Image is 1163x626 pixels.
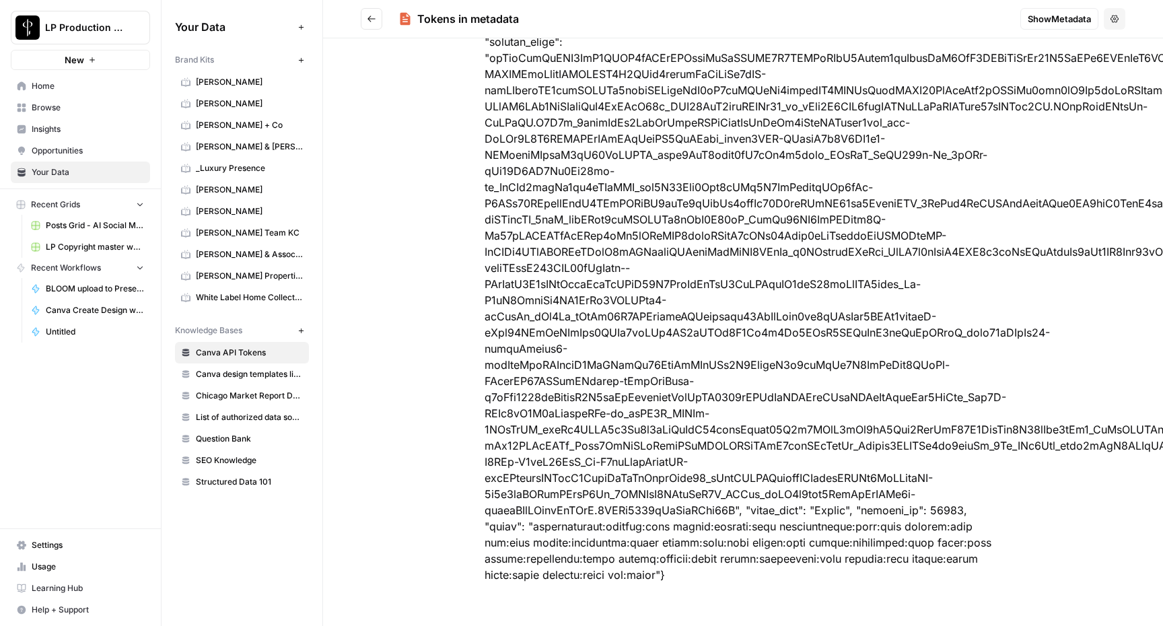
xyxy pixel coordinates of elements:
a: _Luxury Presence [175,158,309,179]
button: Workspace: LP Production Workloads [11,11,150,44]
span: [PERSON_NAME] + Co [196,119,303,131]
a: Canva design templates library [175,363,309,385]
a: Home [11,75,150,97]
span: Show Metadata [1028,12,1091,26]
span: Knowledge Bases [175,324,242,337]
span: _Luxury Presence [196,162,303,174]
span: Canva Create Design with Image based on Single prompt PERSONALIZED [46,304,144,316]
a: [PERSON_NAME] [175,201,309,222]
a: Untitled [25,321,150,343]
span: LP Copyright master workflow Grid [46,241,144,253]
span: Canva API Tokens [196,347,303,359]
span: Chicago Market Report Data [196,390,303,402]
a: [PERSON_NAME] Properties Team [175,265,309,287]
span: Structured Data 101 [196,476,303,488]
a: Settings [11,534,150,556]
a: Posts Grid - AI Social Media [25,215,150,236]
span: [PERSON_NAME] Team KC [196,227,303,239]
span: Recent Grids [31,199,80,211]
span: Canva design templates library [196,368,303,380]
a: Learning Hub [11,578,150,599]
span: [PERSON_NAME] [196,98,303,110]
span: Usage [32,561,144,573]
span: Posts Grid - AI Social Media [46,219,144,232]
span: Brand Kits [175,54,214,66]
span: New [65,53,84,67]
a: [PERSON_NAME] + Co [175,114,309,136]
span: [PERSON_NAME] Properties Team [196,270,303,282]
button: Go back [361,8,382,30]
a: Browse [11,97,150,118]
button: Help + Support [11,599,150,621]
a: Canva API Tokens [175,342,309,363]
a: Your Data [11,162,150,183]
span: List of authorized data sources for blog articles [196,411,303,423]
a: List of authorized data sources for blog articles [175,407,309,428]
span: Home [32,80,144,92]
a: BLOOM upload to Presence (after Human Review) [25,278,150,300]
span: [PERSON_NAME] & [PERSON_NAME] [196,141,303,153]
div: Tokens in metadata [417,11,519,27]
button: ShowMetadata [1020,8,1098,30]
img: LP Production Workloads Logo [15,15,40,40]
a: [PERSON_NAME] [175,71,309,93]
span: Help + Support [32,604,144,616]
a: Question Bank [175,428,309,450]
button: Recent Workflows [11,258,150,278]
a: Opportunities [11,140,150,162]
a: White Label Home Collective [175,287,309,308]
span: White Label Home Collective [196,291,303,304]
a: [PERSON_NAME] Team KC [175,222,309,244]
a: [PERSON_NAME] & Associates [175,244,309,265]
span: Browse [32,102,144,114]
a: [PERSON_NAME] [175,93,309,114]
span: [PERSON_NAME] [196,184,303,196]
a: [PERSON_NAME] & [PERSON_NAME] [175,136,309,158]
span: [PERSON_NAME] [196,76,303,88]
span: Insights [32,123,144,135]
span: LP Production Workloads [45,21,127,34]
span: Question Bank [196,433,303,445]
a: [PERSON_NAME] [175,179,309,201]
span: Untitled [46,326,144,338]
a: Usage [11,556,150,578]
span: Your Data [32,166,144,178]
span: Settings [32,539,144,551]
a: LP Copyright master workflow Grid [25,236,150,258]
span: Opportunities [32,145,144,157]
button: Recent Grids [11,195,150,215]
span: Recent Workflows [31,262,101,274]
a: Structured Data 101 [175,471,309,493]
a: Canva Create Design with Image based on Single prompt PERSONALIZED [25,300,150,321]
button: New [11,50,150,70]
span: BLOOM upload to Presence (after Human Review) [46,283,144,295]
span: Your Data [175,19,293,35]
span: Learning Hub [32,582,144,594]
a: Insights [11,118,150,140]
span: [PERSON_NAME] & Associates [196,248,303,260]
a: SEO Knowledge [175,450,309,471]
span: SEO Knowledge [196,454,303,466]
a: Chicago Market Report Data [175,385,309,407]
span: [PERSON_NAME] [196,205,303,217]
